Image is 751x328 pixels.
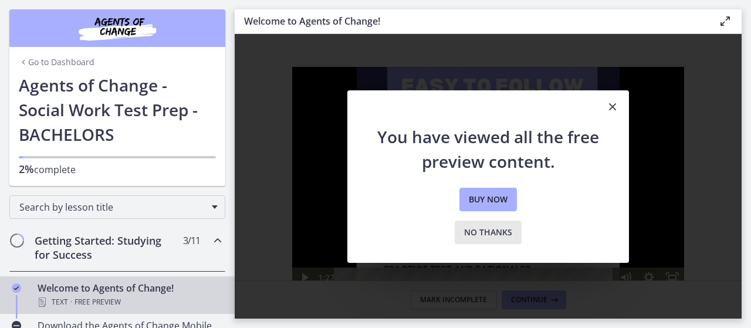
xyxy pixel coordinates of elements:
h2: You have viewed all the free preview content. [366,124,610,174]
h1: Agents of Change - Social Work Test Prep - BACHELORS [19,73,216,147]
h3: Welcome to Agents of Change! [244,14,699,28]
span: Free preview [75,295,121,309]
a: Buy now [459,188,517,211]
img: Agents of Change [47,14,188,42]
div: Playbar [50,201,316,221]
h2: Getting Started: Studying for Success [35,234,178,262]
button: Play Video: c1o6hcmjueu5qasqsu00.mp4 [160,77,233,124]
button: Fullscreen [368,201,392,221]
a: Go to Dashboard [19,56,94,68]
i: Completed [12,283,21,293]
button: Show settings menu [345,201,368,221]
span: No thanks [464,225,512,239]
div: Welcome to Agents of Change! [38,281,221,309]
span: Search by lesson title [19,201,206,214]
span: 3 / 11 [183,234,200,248]
span: 2% [19,162,34,176]
div: Search by lesson title [9,195,225,219]
div: Text [38,295,221,309]
button: Mute [322,201,345,221]
span: Buy now [469,192,508,207]
button: No thanks [455,221,522,244]
span: · [70,295,72,309]
p: complete [19,162,216,177]
button: Close [596,90,629,124]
